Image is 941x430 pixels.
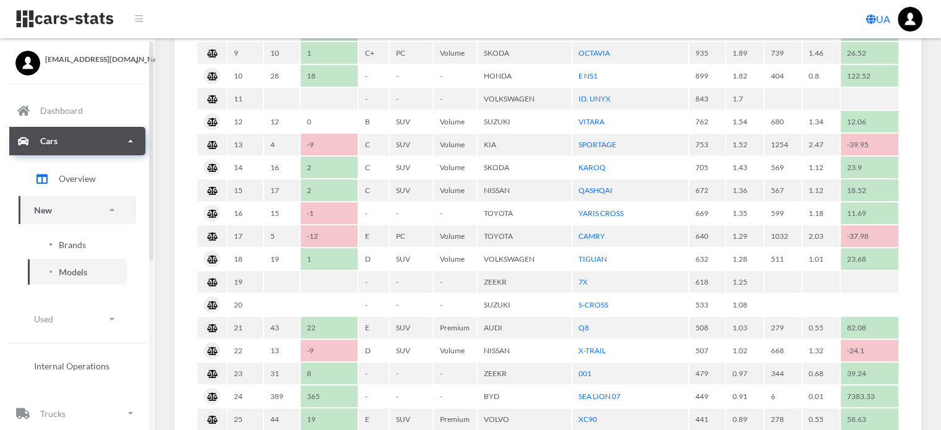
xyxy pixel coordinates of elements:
td: SUV [390,317,432,338]
td: 26.52 [841,42,898,64]
td: 0.55 [802,408,840,430]
td: 511 [765,248,801,270]
td: SKODA [478,157,571,178]
td: 279 [765,317,801,338]
td: 22 [301,317,358,338]
td: -37.98 [841,225,898,247]
a: Models [28,259,127,285]
td: 278 [765,408,801,430]
img: ... [898,7,922,32]
a: SPORTAGE [578,140,616,149]
td: NISSAN [478,340,571,361]
td: Premium [434,317,476,338]
td: 843 [689,88,726,110]
td: - [390,202,432,224]
td: SUV [390,179,432,201]
td: 1.03 [726,317,763,338]
a: X-TRAIL [578,346,606,355]
td: - [359,363,389,384]
td: 1.25 [726,271,763,293]
td: - [390,385,432,407]
td: 1.46 [802,42,840,64]
td: 1.18 [802,202,840,224]
td: - [359,385,389,407]
td: 0.97 [726,363,763,384]
td: -12 [301,225,358,247]
td: E [359,317,389,338]
a: S-CROSS [578,300,608,309]
a: XC90 [578,415,597,424]
a: SEA LION 07 [578,392,621,401]
td: 899 [689,65,726,87]
td: - [359,65,389,87]
a: 7X [578,277,588,286]
td: 404 [765,65,801,87]
p: Used [34,311,53,327]
td: 19 [264,248,299,270]
td: 44 [264,408,299,430]
td: 669 [689,202,726,224]
td: 19 [301,408,358,430]
td: SUV [390,157,432,178]
td: NISSAN [478,179,571,201]
a: OCTAVIA [578,48,610,58]
td: - [434,202,476,224]
td: Volume [434,248,476,270]
td: 8 [301,363,358,384]
td: 668 [765,340,801,361]
td: 479 [689,363,726,384]
td: 2 [301,157,358,178]
td: - [390,88,432,110]
td: 618 [689,271,726,293]
td: 20 [228,294,263,316]
td: -39.95 [841,134,898,155]
td: 0.55 [802,317,840,338]
a: 001 [578,369,591,378]
span: Overview [59,172,96,185]
td: 16 [264,157,299,178]
td: 11 [228,88,263,110]
td: ZEEKR [478,271,571,293]
td: 0 [301,111,358,132]
td: 21 [228,317,263,338]
td: 18 [228,248,263,270]
td: 31 [264,363,299,384]
td: 4 [264,134,299,155]
td: 632 [689,248,726,270]
td: 344 [765,363,801,384]
td: 508 [689,317,726,338]
p: Dashboard [40,103,83,118]
td: 0.8 [802,65,840,87]
td: AUDI [478,317,571,338]
td: 18.52 [841,179,898,201]
td: E [359,225,389,247]
span: Models [59,265,87,278]
a: YARIS CROSS [578,209,624,218]
td: 1254 [765,134,801,155]
td: 569 [765,157,801,178]
td: 0.68 [802,363,840,384]
td: C [359,179,389,201]
td: 1.36 [726,179,763,201]
td: 12.06 [841,111,898,132]
td: C [359,157,389,178]
td: 82.08 [841,317,898,338]
td: 17 [264,179,299,201]
td: 14 [228,157,263,178]
td: SUZUKI [478,294,571,316]
td: 1.28 [726,248,763,270]
a: TIGUAN [578,254,607,264]
td: - [390,294,432,316]
a: QASHQAI [578,186,612,195]
td: 0.91 [726,385,763,407]
td: 23.68 [841,248,898,270]
td: - [434,363,476,384]
td: 23 [228,363,263,384]
td: -9 [301,340,358,361]
td: 22 [228,340,263,361]
td: Premium [434,408,476,430]
td: SUV [390,248,432,270]
td: 19 [228,271,263,293]
td: - [434,294,476,316]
